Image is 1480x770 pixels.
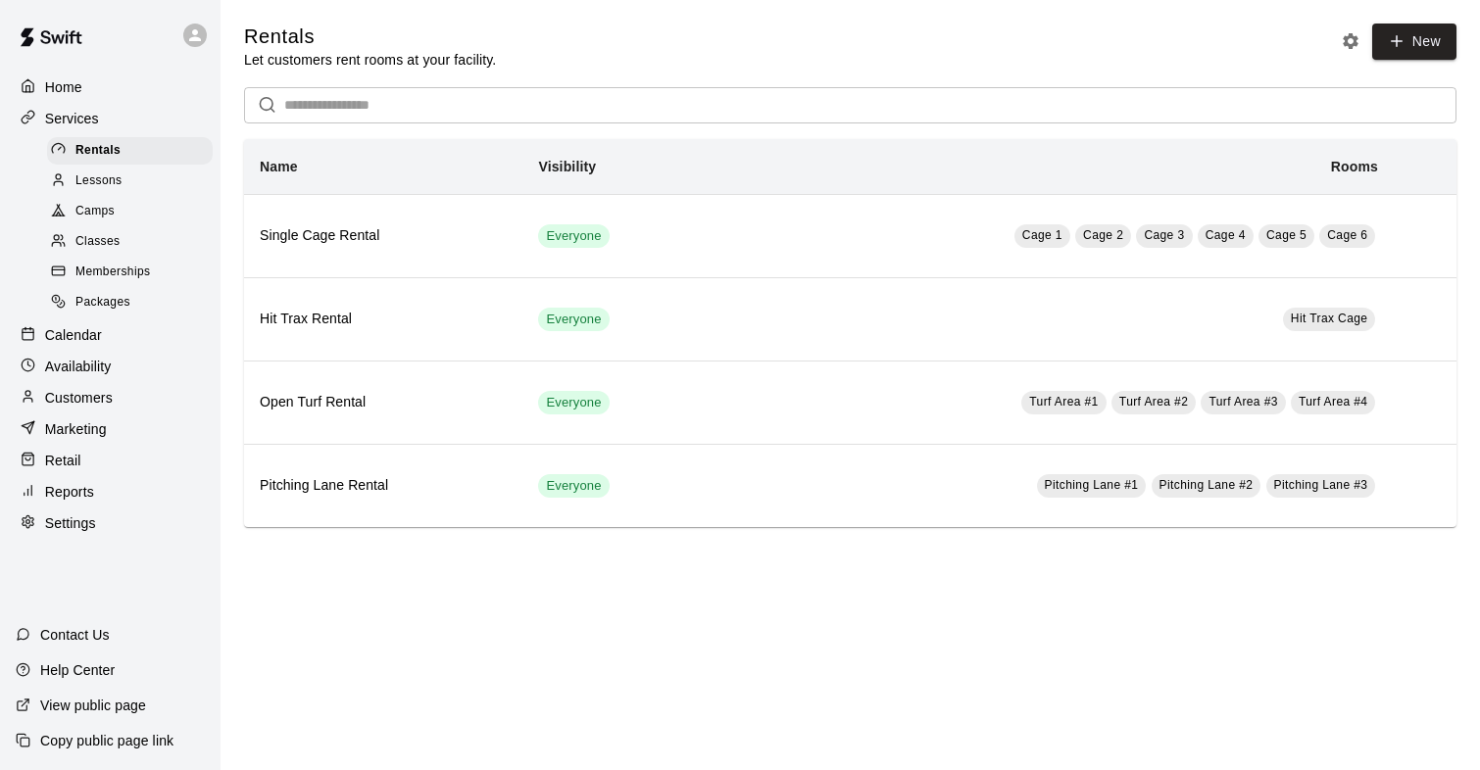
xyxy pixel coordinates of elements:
[47,258,221,288] a: Memberships
[260,225,507,247] h6: Single Cage Rental
[45,388,113,408] p: Customers
[538,224,609,248] div: This service is visible to all of your customers
[16,104,205,133] a: Services
[1327,228,1367,242] span: Cage 6
[538,308,609,331] div: This service is visible to all of your customers
[45,357,112,376] p: Availability
[538,394,609,412] span: Everyone
[45,109,99,128] p: Services
[40,696,146,715] p: View public page
[1331,159,1378,174] b: Rooms
[538,391,609,414] div: This service is visible to all of your customers
[260,159,298,174] b: Name
[75,263,150,282] span: Memberships
[45,325,102,345] p: Calendar
[1336,26,1365,56] button: Rental settings
[16,320,205,350] a: Calendar
[1159,478,1254,492] span: Pitching Lane #2
[1291,312,1368,325] span: Hit Trax Cage
[1022,228,1062,242] span: Cage 1
[1206,228,1246,242] span: Cage 4
[1029,395,1098,409] span: Turf Area #1
[75,232,120,252] span: Classes
[47,166,221,196] a: Lessons
[75,171,123,191] span: Lessons
[47,228,213,256] div: Classes
[75,293,130,313] span: Packages
[16,352,205,381] a: Availability
[538,474,609,498] div: This service is visible to all of your customers
[1144,228,1184,242] span: Cage 3
[40,625,110,645] p: Contact Us
[244,50,496,70] p: Let customers rent rooms at your facility.
[1119,395,1188,409] span: Turf Area #2
[45,482,94,502] p: Reports
[538,159,596,174] b: Visibility
[47,135,221,166] a: Rentals
[45,77,82,97] p: Home
[47,198,213,225] div: Camps
[538,477,609,496] span: Everyone
[40,660,115,680] p: Help Center
[260,475,507,497] h6: Pitching Lane Rental
[47,137,213,165] div: Rentals
[75,141,121,161] span: Rentals
[47,168,213,195] div: Lessons
[47,227,221,258] a: Classes
[1299,395,1367,409] span: Turf Area #4
[1045,478,1139,492] span: Pitching Lane #1
[244,24,496,50] h5: Rentals
[1372,24,1456,60] a: New
[40,731,173,750] p: Copy public page link
[1209,395,1277,409] span: Turf Area #3
[1274,478,1368,492] span: Pitching Lane #3
[75,202,115,221] span: Camps
[16,383,205,412] a: Customers
[16,446,205,475] a: Retail
[47,197,221,227] a: Camps
[45,513,96,533] p: Settings
[47,259,213,286] div: Memberships
[260,309,507,330] h6: Hit Trax Rental
[244,139,1456,527] table: simple table
[16,72,205,102] a: Home
[1083,228,1123,242] span: Cage 2
[16,414,205,444] a: Marketing
[47,289,213,316] div: Packages
[45,419,107,439] p: Marketing
[16,477,205,506] a: Reports
[45,451,81,470] p: Retail
[538,311,609,329] span: Everyone
[47,288,221,318] a: Packages
[1266,228,1307,242] span: Cage 5
[260,392,507,413] h6: Open Turf Rental
[538,227,609,246] span: Everyone
[16,508,205,538] a: Settings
